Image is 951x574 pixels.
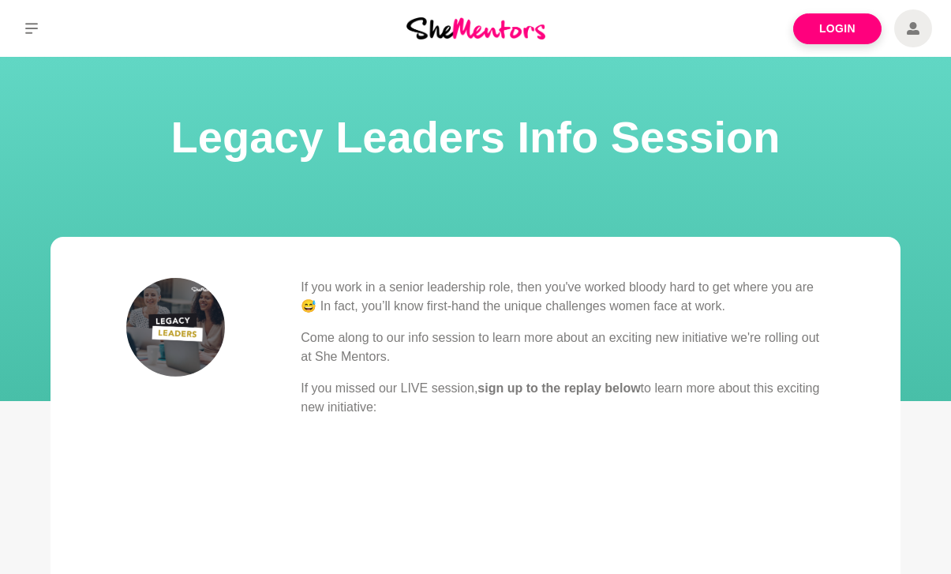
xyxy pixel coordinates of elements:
a: Login [793,13,882,44]
p: If you work in a senior leadership role, then you've worked bloody hard to get where you are 😅 In... [301,278,825,316]
p: If you missed our LIVE session, to learn more about this exciting new initiative: [301,379,825,417]
h1: Legacy Leaders Info Session [19,107,932,167]
p: Come along to our info session to learn more about an exciting new initiative we're rolling out a... [301,328,825,366]
img: She Mentors Logo [406,17,545,39]
strong: sign up to the replay below [477,381,640,395]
